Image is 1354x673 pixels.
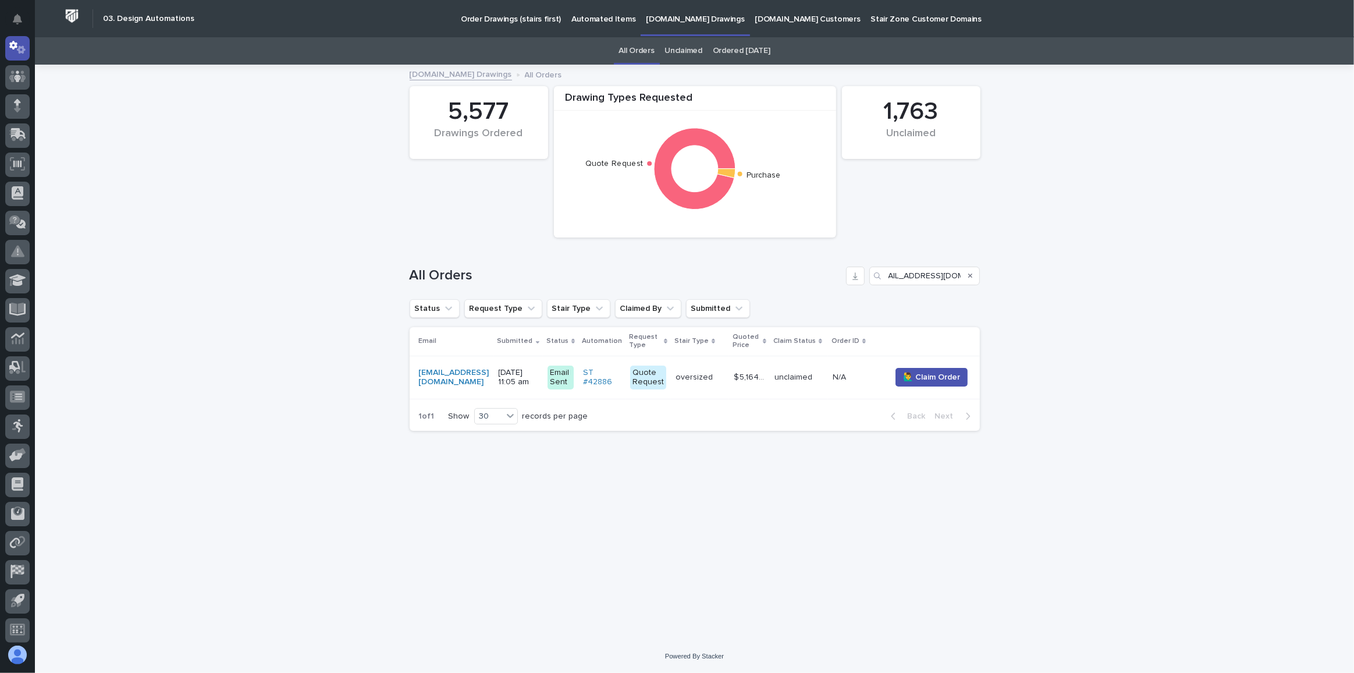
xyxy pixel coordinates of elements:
[410,67,512,80] a: [DOMAIN_NAME] Drawings
[497,335,533,348] p: Submitted
[901,412,926,420] span: Back
[554,92,836,111] div: Drawing Types Requested
[419,335,437,348] p: Email
[464,299,542,318] button: Request Type
[665,37,702,65] a: Unclaimed
[582,335,622,348] p: Automation
[676,370,715,382] p: oversized
[525,68,562,80] p: All Orders
[882,411,930,421] button: Back
[547,299,610,318] button: Stair Type
[61,5,83,27] img: Workspace Logo
[831,335,859,348] p: Order ID
[429,127,528,152] div: Drawings Ordered
[895,368,968,387] button: 🙋‍♂️ Claim Order
[103,14,194,24] h2: 03. Design Automations
[713,37,770,65] a: Ordered [DATE]
[410,299,460,318] button: Status
[499,368,538,388] p: [DATE] 11:05 am
[674,335,709,348] p: Stair Type
[419,368,489,388] a: [EMAIL_ADDRESS][DOMAIN_NAME]
[585,160,643,168] text: Quote Request
[665,653,724,660] a: Powered By Stacker
[546,335,568,348] p: Status
[773,335,816,348] p: Claim Status
[619,37,655,65] a: All Orders
[930,411,980,421] button: Next
[615,299,681,318] button: Claimed By
[548,366,574,390] div: Email Sent
[629,331,661,352] p: Request Type
[862,97,961,126] div: 1,763
[903,371,960,383] span: 🙋‍♂️ Claim Order
[410,402,444,431] p: 1 of 1
[869,267,980,285] input: Search
[747,172,781,180] text: Purchase
[935,412,961,420] span: Next
[862,127,961,152] div: Unclaimed
[733,331,760,352] p: Quoted Price
[429,97,528,126] div: 5,577
[686,299,750,318] button: Submitted
[523,412,588,421] p: records per page
[774,373,823,382] p: unclaimed
[475,410,503,423] div: 30
[410,267,841,284] h1: All Orders
[15,14,30,33] div: Notifications
[583,368,621,388] a: ST #42886
[734,370,767,382] p: $ 5,164.00
[5,7,30,31] button: Notifications
[5,643,30,667] button: users-avatar
[630,366,666,390] div: Quote Request
[833,370,848,382] p: N/A
[410,356,987,399] tr: [EMAIL_ADDRESS][DOMAIN_NAME] [DATE] 11:05 amEmail SentST #42886 Quote Requestoversizedoversized $...
[449,412,470,421] p: Show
